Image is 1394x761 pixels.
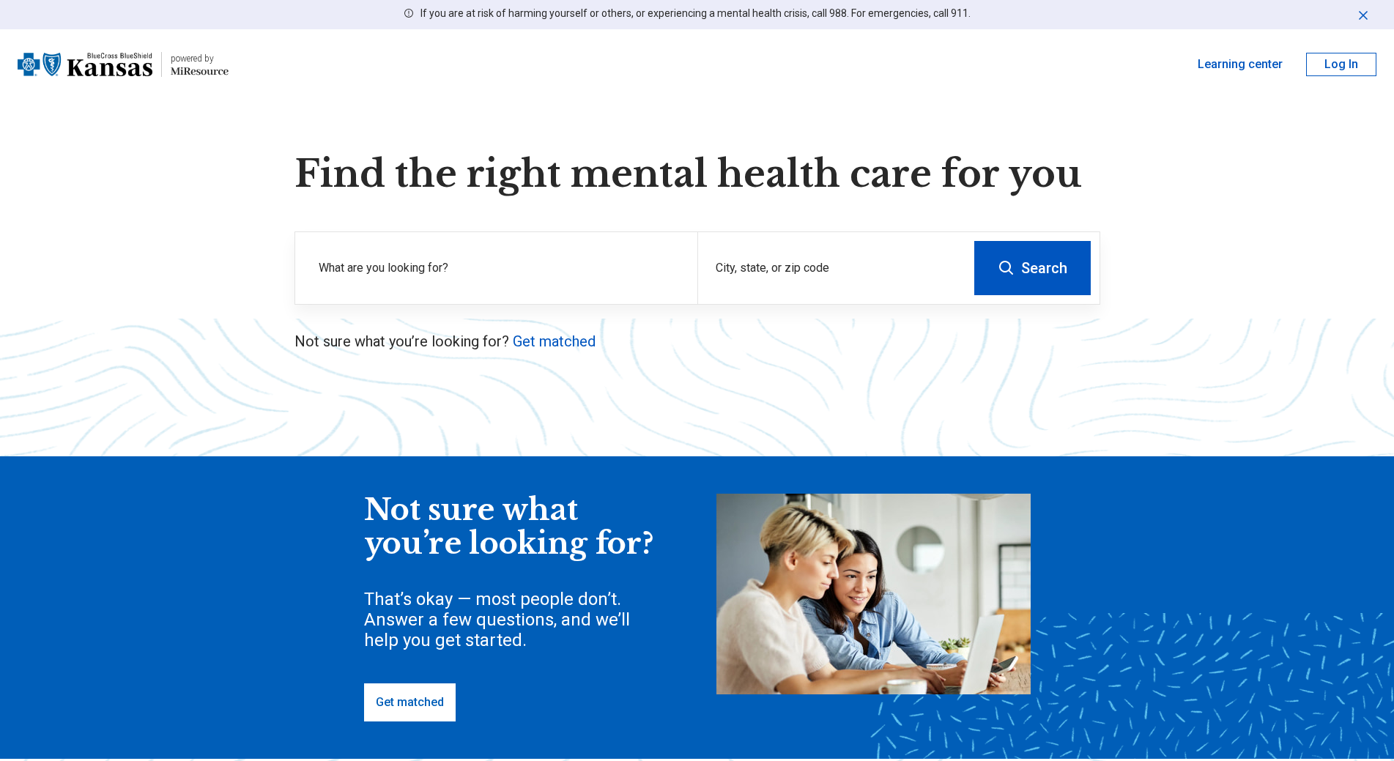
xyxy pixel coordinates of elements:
div: powered by [171,52,229,65]
h1: Find the right mental health care for you [294,152,1100,196]
p: Not sure what you’re looking for? [294,331,1100,352]
img: Blue Cross Blue Shield Kansas [18,47,152,82]
a: Blue Cross Blue Shield Kansaspowered by [18,47,229,82]
a: Get matched [364,683,456,721]
div: Not sure what you’re looking for? [364,494,657,560]
button: Log In [1306,53,1376,76]
div: That’s okay — most people don’t. Answer a few questions, and we’ll help you get started. [364,589,657,650]
button: Dismiss [1356,6,1371,23]
label: What are you looking for? [319,259,680,277]
a: Learning center [1198,56,1283,73]
p: If you are at risk of harming yourself or others, or experiencing a mental health crisis, call 98... [420,6,971,21]
a: Get matched [513,333,596,350]
button: Search [974,241,1091,295]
